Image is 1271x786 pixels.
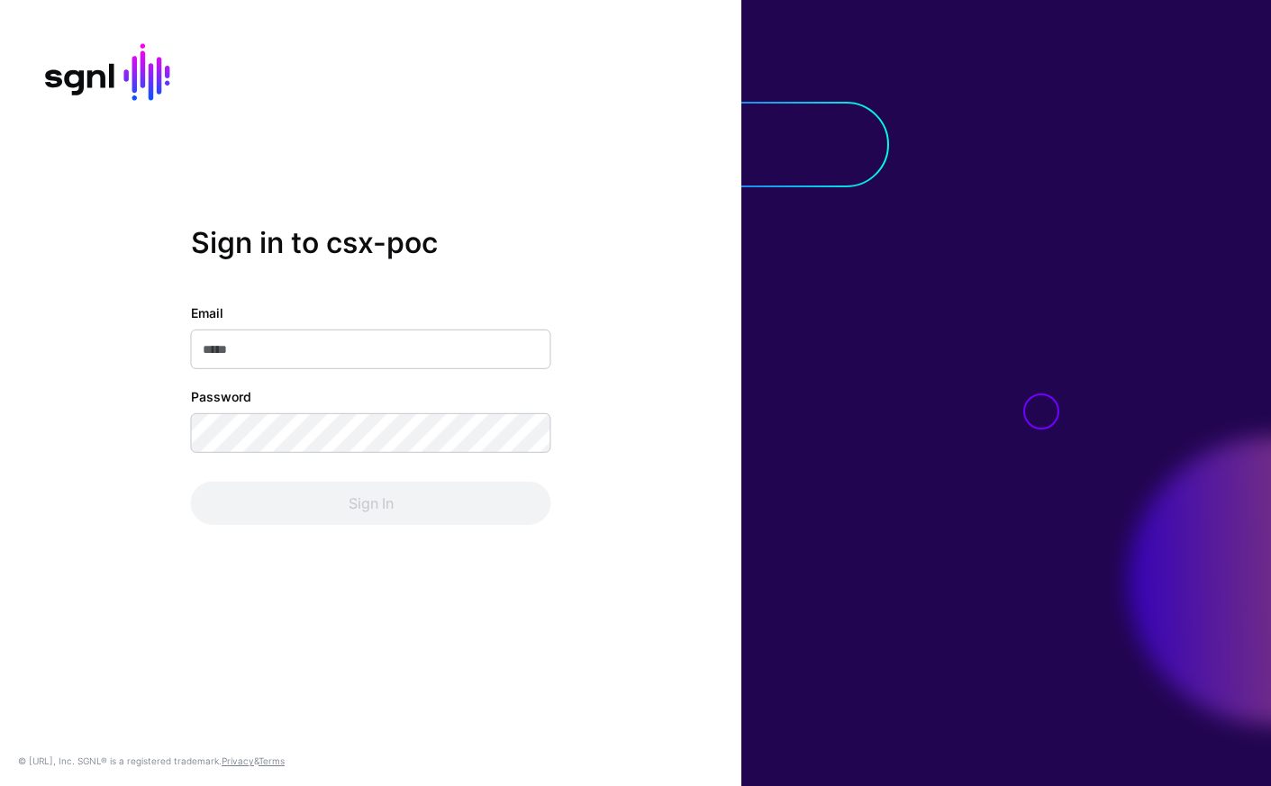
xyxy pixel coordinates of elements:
[191,303,223,322] label: Email
[222,755,254,766] a: Privacy
[191,225,551,259] h2: Sign in to csx-poc
[259,755,285,766] a: Terms
[18,754,285,768] div: © [URL], Inc. SGNL® is a registered trademark. &
[191,387,251,406] label: Password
